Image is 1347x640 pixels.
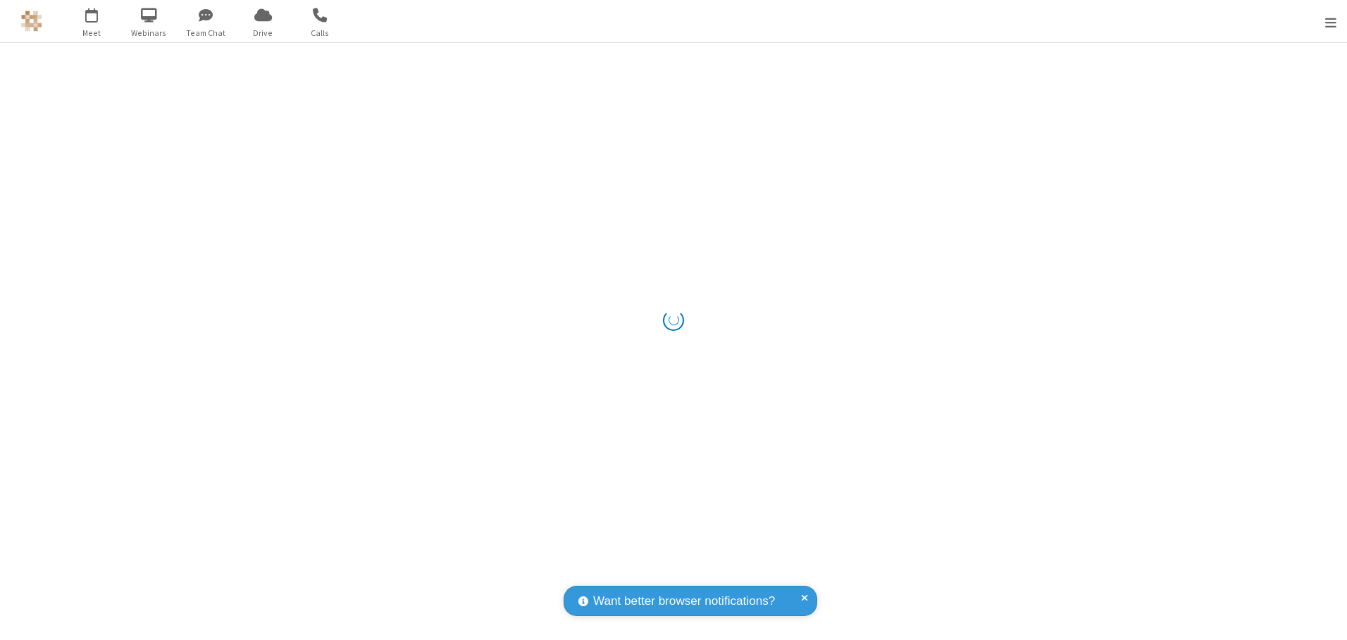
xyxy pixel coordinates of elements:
[123,27,175,39] span: Webinars
[593,592,775,610] span: Want better browser notifications?
[237,27,290,39] span: Drive
[21,11,42,32] img: QA Selenium DO NOT DELETE OR CHANGE
[180,27,232,39] span: Team Chat
[294,27,347,39] span: Calls
[66,27,118,39] span: Meet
